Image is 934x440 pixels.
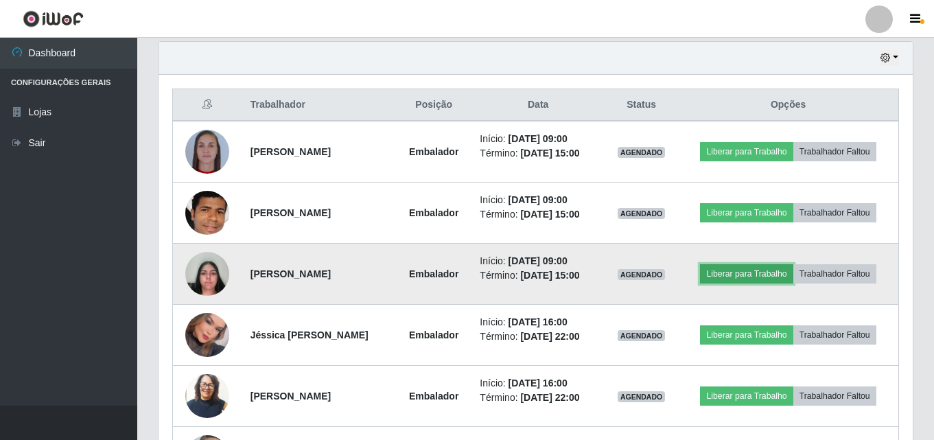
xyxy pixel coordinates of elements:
[700,264,793,283] button: Liberar para Trabalho
[520,148,579,159] time: [DATE] 15:00
[700,386,793,406] button: Liberar para Trabalho
[678,89,898,121] th: Opções
[520,392,579,403] time: [DATE] 22:00
[509,194,568,205] time: [DATE] 09:00
[409,207,458,218] strong: Embalador
[471,89,605,121] th: Data
[700,142,793,161] button: Liberar para Trabalho
[480,376,596,391] li: Início:
[793,264,876,283] button: Trabalhador Faltou
[409,268,458,279] strong: Embalador
[509,378,568,389] time: [DATE] 16:00
[480,193,596,207] li: Início:
[618,269,666,280] span: AGENDADO
[618,208,666,219] span: AGENDADO
[23,10,84,27] img: CoreUI Logo
[793,142,876,161] button: Trabalhador Faltou
[618,391,666,402] span: AGENDADO
[793,203,876,222] button: Trabalhador Faltou
[480,254,596,268] li: Início:
[242,89,396,121] th: Trabalhador
[700,325,793,345] button: Liberar para Trabalho
[185,182,229,244] img: 1709861924003.jpeg
[409,329,458,340] strong: Embalador
[250,329,369,340] strong: Jéssica [PERSON_NAME]
[509,255,568,266] time: [DATE] 09:00
[185,130,229,174] img: 1705009290987.jpeg
[480,146,596,161] li: Término:
[793,386,876,406] button: Trabalhador Faltou
[520,209,579,220] time: [DATE] 15:00
[185,370,229,421] img: 1720054938864.jpeg
[509,133,568,144] time: [DATE] 09:00
[509,316,568,327] time: [DATE] 16:00
[250,268,331,279] strong: [PERSON_NAME]
[396,89,471,121] th: Posição
[618,330,666,341] span: AGENDADO
[618,147,666,158] span: AGENDADO
[250,207,331,218] strong: [PERSON_NAME]
[700,203,793,222] button: Liberar para Trabalho
[480,391,596,405] li: Término:
[605,89,678,121] th: Status
[480,207,596,222] li: Término:
[793,325,876,345] button: Trabalhador Faltou
[520,331,579,342] time: [DATE] 22:00
[250,146,331,157] strong: [PERSON_NAME]
[409,391,458,402] strong: Embalador
[480,329,596,344] li: Término:
[520,270,579,281] time: [DATE] 15:00
[185,244,229,303] img: 1744245132038.jpeg
[480,268,596,283] li: Término:
[250,391,331,402] strong: [PERSON_NAME]
[409,146,458,157] strong: Embalador
[185,304,229,367] img: 1752940593841.jpeg
[480,315,596,329] li: Início:
[480,132,596,146] li: Início:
